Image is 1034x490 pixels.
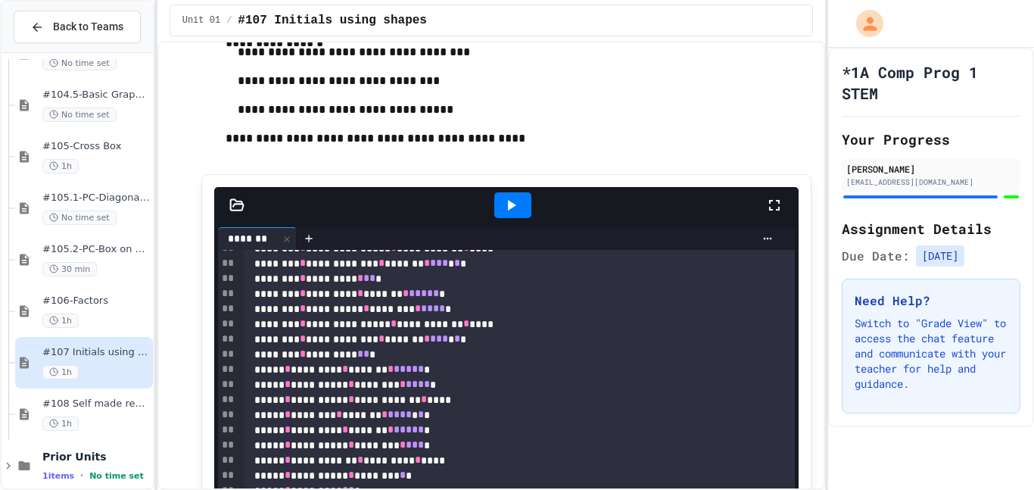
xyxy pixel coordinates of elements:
[42,314,79,328] span: 1h
[42,89,150,101] span: #104.5-Basic Graphics Review
[80,470,83,482] span: •
[42,450,150,463] span: Prior Units
[42,159,79,173] span: 1h
[916,245,964,267] span: [DATE]
[842,218,1020,239] h2: Assignment Details
[846,162,1016,176] div: [PERSON_NAME]
[14,11,141,43] button: Back to Teams
[840,6,887,41] div: My Account
[42,295,150,307] span: #106-Factors
[42,365,79,379] span: 1h
[42,211,117,225] span: No time set
[42,56,117,70] span: No time set
[42,243,150,256] span: #105.2-PC-Box on Box
[42,192,150,204] span: #105.1-PC-Diagonal line
[42,140,150,153] span: #105-Cross Box
[226,14,232,27] span: /
[42,398,150,410] span: #108 Self made review (15pts)
[42,262,97,276] span: 30 min
[842,129,1020,150] h2: Your Progress
[42,417,79,431] span: 1h
[53,19,123,35] span: Back to Teams
[238,11,427,30] span: #107 Initials using shapes
[42,346,150,359] span: #107 Initials using shapes
[842,247,910,265] span: Due Date:
[42,108,117,122] span: No time set
[855,292,1008,310] h3: Need Help?
[89,471,144,481] span: No time set
[42,471,74,481] span: 1 items
[846,176,1016,188] div: [EMAIL_ADDRESS][DOMAIN_NAME]
[182,14,220,27] span: Unit 01
[842,61,1020,104] h1: *1A Comp Prog 1 STEM
[855,316,1008,392] p: Switch to "Grade View" to access the chat feature and communicate with your teacher for help and ...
